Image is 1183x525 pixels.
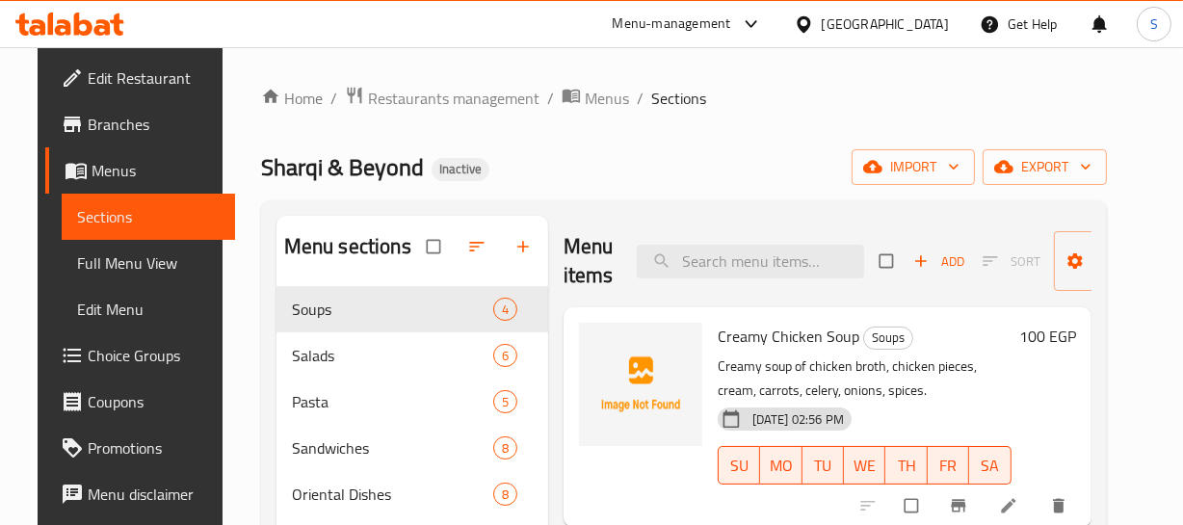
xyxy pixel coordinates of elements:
[415,228,456,265] span: Select all sections
[547,87,554,110] li: /
[718,354,1012,403] p: Creamy soup of chicken broth, chicken pieces, cream, carrots, celery, onions, spices.
[456,225,502,268] span: Sort sections
[802,446,844,485] button: TU
[261,145,424,189] span: Sharqi & Beyond
[45,471,235,517] a: Menu disclaimer
[88,436,220,459] span: Promotions
[77,251,220,275] span: Full Menu View
[718,446,760,485] button: SU
[493,483,517,506] div: items
[276,471,548,517] div: Oriental Dishes8
[292,344,493,367] span: Salads
[760,446,802,485] button: MO
[432,161,489,177] span: Inactive
[45,101,235,147] a: Branches
[983,149,1107,185] button: export
[768,452,794,480] span: MO
[579,323,702,446] img: Creamy Chicken Soup
[637,245,864,278] input: search
[493,344,517,367] div: items
[494,393,516,411] span: 5
[45,379,235,425] a: Coupons
[863,327,913,350] div: Soups
[88,66,220,90] span: Edit Restaurant
[494,486,516,504] span: 8
[292,483,493,506] span: Oriental Dishes
[432,158,489,181] div: Inactive
[62,240,235,286] a: Full Menu View
[908,247,970,276] span: Add item
[45,147,235,194] a: Menus
[88,113,220,136] span: Branches
[62,194,235,240] a: Sections
[92,159,220,182] span: Menus
[276,332,548,379] div: Salads6
[867,155,960,179] span: import
[77,298,220,321] span: Edit Menu
[276,379,548,425] div: Pasta5
[45,425,235,471] a: Promotions
[651,87,706,110] span: Sections
[928,446,969,485] button: FR
[88,390,220,413] span: Coupons
[493,298,517,321] div: items
[330,87,337,110] li: /
[284,232,411,261] h2: Menu sections
[502,225,548,268] button: Add section
[969,446,1011,485] button: SA
[88,483,220,506] span: Menu disclaimer
[718,322,859,351] span: Creamy Chicken Soup
[726,452,752,480] span: SU
[893,452,919,480] span: TH
[345,86,539,111] a: Restaurants management
[893,487,933,524] span: Select to update
[1150,13,1158,35] span: S
[908,247,970,276] button: Add
[885,446,927,485] button: TH
[977,452,1003,480] span: SA
[494,347,516,365] span: 6
[852,149,975,185] button: import
[368,87,539,110] span: Restaurants management
[276,425,548,471] div: Sandwiches8
[637,87,644,110] li: /
[864,327,912,349] span: Soups
[999,496,1022,515] a: Edit menu item
[868,243,908,279] span: Select section
[822,13,949,35] div: [GEOGRAPHIC_DATA]
[493,436,517,459] div: items
[998,155,1091,179] span: export
[292,390,493,413] span: Pasta
[970,247,1054,276] span: Select section first
[45,332,235,379] a: Choice Groups
[745,410,852,429] span: [DATE] 02:56 PM
[88,344,220,367] span: Choice Groups
[45,55,235,101] a: Edit Restaurant
[844,446,885,485] button: WE
[913,250,965,273] span: Add
[276,286,548,332] div: Soups4
[1069,237,1175,285] span: Manage items
[77,205,220,228] span: Sections
[494,439,516,458] span: 8
[562,86,629,111] a: Menus
[292,298,493,321] span: Soups
[261,87,323,110] a: Home
[810,452,836,480] span: TU
[613,13,731,36] div: Menu-management
[1019,323,1076,350] h6: 100 EGP
[852,452,878,480] span: WE
[935,452,961,480] span: FR
[564,232,614,290] h2: Menu items
[261,86,1107,111] nav: breadcrumb
[494,301,516,319] span: 4
[292,436,493,459] span: Sandwiches
[585,87,629,110] span: Menus
[62,286,235,332] a: Edit Menu
[493,390,517,413] div: items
